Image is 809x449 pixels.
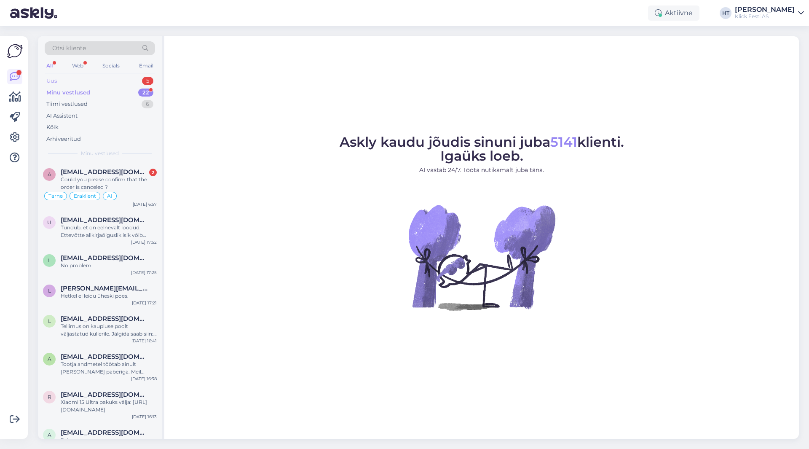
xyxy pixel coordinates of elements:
span: Eraklient [74,194,96,199]
span: a [48,432,51,438]
span: lauri.kreisling@mail.ee [61,285,148,292]
span: a [48,356,51,362]
span: Askly kaudu jõudis sinuni juba klienti. Igaüks loeb. [340,134,624,164]
div: [DATE] 17:25 [131,269,157,276]
div: Tiimi vestlused [46,100,88,108]
div: Web [70,60,85,71]
a: [PERSON_NAME]Klick Eesti AS [735,6,804,20]
div: Socials [101,60,121,71]
span: anabellinaste30@gmail.com [61,353,148,360]
span: reelikavaldmets@gmail.com [61,391,148,398]
div: [DATE] 17:52 [131,239,157,245]
p: AI vastab 24/7. Tööta nutikamalt juba täna. [340,166,624,175]
div: 22 [138,89,153,97]
span: avpvsop@gmail.com [61,168,148,176]
div: 2 [149,169,157,176]
span: u [47,219,51,226]
div: Email [137,60,155,71]
div: Xiaomi 15 Ultra pakuks välja: [URL][DOMAIN_NAME] [61,398,157,414]
span: l [48,257,51,263]
div: [DATE] 17:21 [132,300,157,306]
div: All [45,60,54,71]
div: [PERSON_NAME] [735,6,795,13]
div: Tundub, et on eelnevalt loodud. Ettevõtte allkirjaõiguslik isik võib proovida sisse logida, üldju... [61,224,157,239]
span: Otsi kliente [52,44,86,53]
div: Could you please confirm that the order is canceled ? [61,176,157,191]
div: No problem. [61,262,157,269]
span: lattkaspar@gmail.com [61,315,148,323]
div: Arhiveeritud [46,135,81,143]
div: Hetkel ei leidu üheski poes. [61,292,157,300]
div: [DATE] 6:57 [133,201,157,207]
img: No Chat active [406,181,557,333]
span: 5141 [550,134,577,150]
span: allarasper@gmail.com [61,429,148,436]
div: Kõik [46,123,59,132]
div: Minu vestlused [46,89,90,97]
div: [DATE] 16:41 [131,338,157,344]
div: 6 [142,100,153,108]
span: l [48,318,51,324]
span: AI [107,194,113,199]
span: lachinhuseynli@gmail.com [61,254,148,262]
div: [DATE] 16:38 [131,376,157,382]
div: HT [720,7,731,19]
span: l [48,288,51,294]
span: ukukask@gmail.com [61,216,148,224]
span: r [48,394,51,400]
span: a [48,171,51,177]
div: [DATE] 16:13 [132,414,157,420]
span: Minu vestlused [81,150,119,157]
img: Askly Logo [7,43,23,59]
div: 5 [142,77,153,85]
div: Tellimus on kaupluse poolt väljastatud kullerile. Jälgida saab siin: [URL][DOMAIN_NAME] [61,323,157,338]
div: Uus [46,77,57,85]
div: AI Assistent [46,112,78,120]
div: Selge [61,436,157,444]
div: Tootja andmetel töötab ainult [PERSON_NAME] paberiga. Meil midagi sarnast kahjuks ei leidu. [61,360,157,376]
div: Klick Eesti AS [735,13,795,20]
div: Aktiivne [648,5,699,21]
span: Tarne [48,194,63,199]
